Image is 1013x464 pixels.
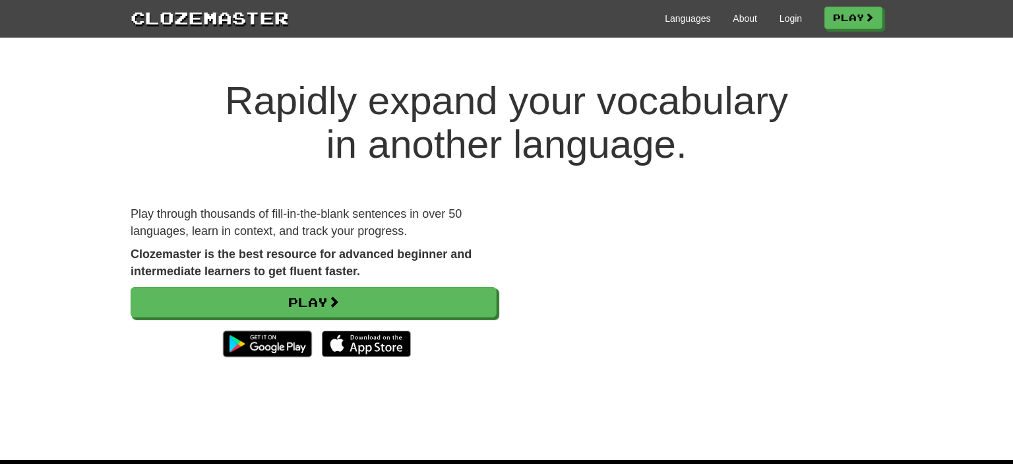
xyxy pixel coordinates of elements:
[665,12,710,25] a: Languages
[322,331,411,357] img: Download_on_the_App_Store_Badge_US-UK_135x40-25178aeef6eb6b83b96f5f2d004eda3bffbb37122de64afbaef7...
[131,248,472,278] strong: Clozemaster is the best resource for advanced beginner and intermediate learners to get fluent fa...
[131,206,497,240] p: Play through thousands of fill-in-the-blank sentences in over 50 languages, learn in context, and...
[733,12,757,25] a: About
[780,12,802,25] a: Login
[131,5,289,30] a: Clozemaster
[824,7,882,29] a: Play
[131,287,497,317] a: Play
[216,324,319,364] img: Get it on Google Play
